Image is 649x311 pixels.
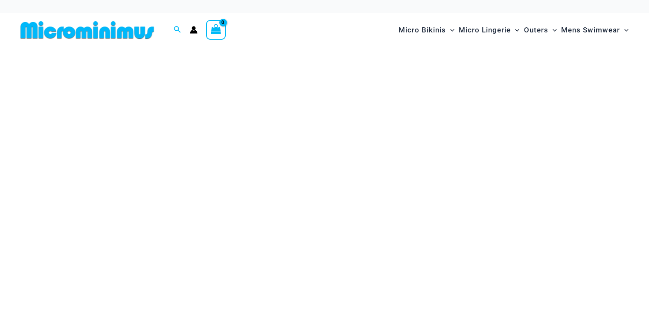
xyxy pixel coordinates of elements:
[17,20,157,40] img: MM SHOP LOGO FLAT
[396,17,457,43] a: Micro BikinisMenu ToggleMenu Toggle
[174,25,181,35] a: Search icon link
[522,17,559,43] a: OutersMenu ToggleMenu Toggle
[446,19,454,41] span: Menu Toggle
[620,19,629,41] span: Menu Toggle
[524,19,548,41] span: Outers
[190,26,198,34] a: Account icon link
[459,19,511,41] span: Micro Lingerie
[561,19,620,41] span: Mens Swimwear
[206,20,226,40] a: View Shopping Cart, empty
[511,19,519,41] span: Menu Toggle
[548,19,557,41] span: Menu Toggle
[399,19,446,41] span: Micro Bikinis
[457,17,521,43] a: Micro LingerieMenu ToggleMenu Toggle
[559,17,631,43] a: Mens SwimwearMenu ToggleMenu Toggle
[395,16,632,44] nav: Site Navigation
